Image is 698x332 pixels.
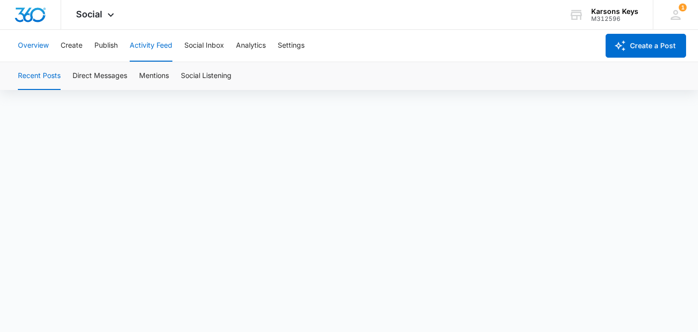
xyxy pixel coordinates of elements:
[139,62,169,90] button: Mentions
[73,62,127,90] button: Direct Messages
[679,3,687,11] div: notifications count
[591,7,638,15] div: account name
[278,30,305,62] button: Settings
[591,15,638,22] div: account id
[76,9,102,19] span: Social
[61,30,82,62] button: Create
[184,30,224,62] button: Social Inbox
[94,30,118,62] button: Publish
[679,3,687,11] span: 1
[130,30,172,62] button: Activity Feed
[18,30,49,62] button: Overview
[236,30,266,62] button: Analytics
[181,62,232,90] button: Social Listening
[606,34,686,58] button: Create a Post
[18,62,61,90] button: Recent Posts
